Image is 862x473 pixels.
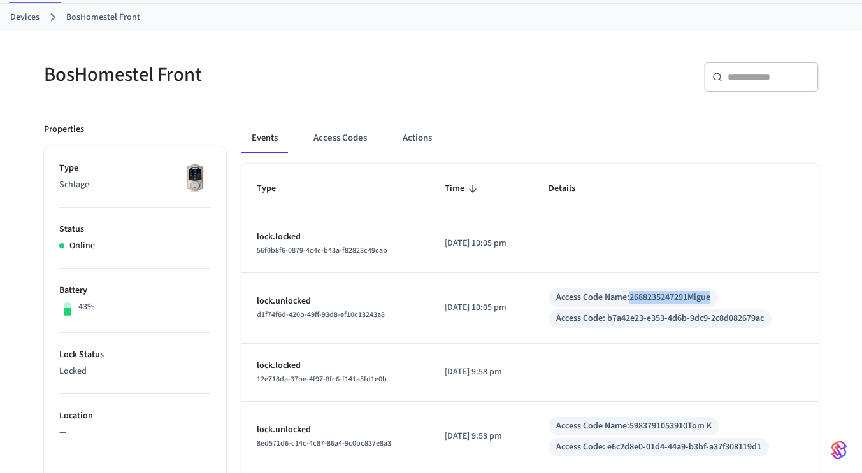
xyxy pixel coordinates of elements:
[556,441,761,454] div: Access Code: e6c2d8e0-01d4-44a9-b3bf-a37f308119d1
[179,162,211,194] img: Schlage Sense Smart Deadbolt with Camelot Trim, Front
[257,423,415,437] p: lock.unlocked
[257,309,385,320] span: d1f74f6d-420b-49ff-93d8-ef10c13243a8
[257,295,415,308] p: lock.unlocked
[445,365,518,379] p: [DATE] 9:58 pm
[10,11,40,24] a: Devices
[549,179,592,199] span: Details
[445,301,518,314] p: [DATE] 10:05 pm
[257,438,391,449] span: 8ed571d6-c14c-4c87-86a4-9c0bc837e8a3
[831,440,847,460] img: SeamLogoGradient.69752ec5.svg
[241,123,288,153] button: Events
[257,374,387,385] span: 12e718da-37be-4f97-8fc6-f141a5fd1e0b
[445,430,518,443] p: [DATE] 9:58 pm
[59,348,211,362] p: Lock Status
[257,359,415,372] p: lock.locked
[241,123,819,153] div: ant example
[44,62,424,88] h5: BosHomestel Front
[78,300,95,314] p: 43%
[257,230,415,244] p: lock.locked
[59,365,211,378] p: Locked
[445,179,481,199] span: Time
[59,409,211,423] p: Location
[44,123,84,136] p: Properties
[59,284,211,297] p: Battery
[59,426,211,439] p: —
[257,179,292,199] span: Type
[59,162,211,175] p: Type
[392,123,442,153] button: Actions
[445,237,518,250] p: [DATE] 10:05 pm
[556,420,712,433] div: Access Code Name: 5983791053910Tom K
[59,223,211,236] p: Status
[59,178,211,192] p: Schlage
[556,291,710,304] div: Access Code Name: 2688235247291Migue
[257,245,387,256] span: 56f0b8f6-0879-4c4c-b43a-f82823c49cab
[303,123,377,153] button: Access Codes
[66,11,140,24] a: BosHomestel Front
[556,312,764,325] div: Access Code: b7a42e23-e353-4d6b-9dc9-2c8d082679ac
[69,239,95,253] p: Online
